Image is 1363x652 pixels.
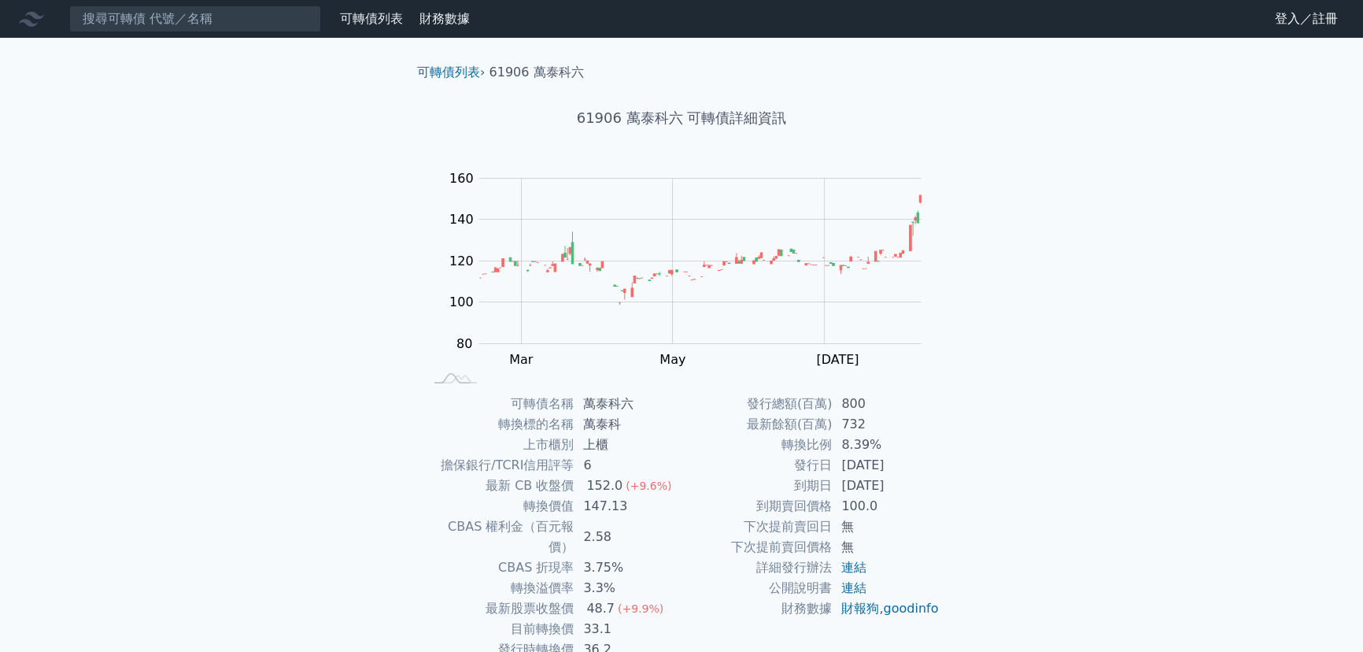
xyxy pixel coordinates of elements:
[832,598,940,619] td: ,
[423,578,574,598] td: 轉換溢價率
[681,537,832,558] td: 下次提前賣回價格
[681,476,832,496] td: 到期日
[832,414,940,435] td: 732
[423,435,574,455] td: 上市櫃別
[681,598,832,619] td: 財務數據
[583,598,618,619] div: 48.7
[423,455,574,476] td: 擔保銀行/TCRI信用評等
[417,63,485,82] li: ›
[404,107,959,129] h1: 61906 萬泰科六 可轉債詳細資訊
[423,496,574,517] td: 轉換價值
[832,476,940,496] td: [DATE]
[681,558,832,578] td: 詳細發行辦法
[618,602,663,615] span: (+9.9%)
[574,414,681,435] td: 萬泰科
[832,455,940,476] td: [DATE]
[681,394,832,414] td: 發行總額(百萬)
[681,435,832,455] td: 轉換比例
[816,352,859,367] tspan: [DATE]
[659,352,685,367] tspan: May
[423,414,574,435] td: 轉換標的名稱
[574,619,681,639] td: 33.1
[841,560,866,575] a: 連結
[583,476,626,496] div: 152.0
[681,496,832,517] td: 到期賣回價格
[449,212,474,227] tspan: 140
[574,517,681,558] td: 2.58
[1262,6,1350,31] a: 登入／註冊
[832,517,940,537] td: 無
[423,619,574,639] td: 目前轉換價
[449,171,474,186] tspan: 160
[489,63,584,82] li: 61906 萬泰科六
[479,195,921,305] g: Series
[574,435,681,455] td: 上櫃
[423,476,574,496] td: 最新 CB 收盤價
[832,394,940,414] td: 800
[574,496,681,517] td: 147.13
[883,601,938,616] a: goodinfo
[423,517,574,558] td: CBAS 權利金（百元報價）
[340,11,403,26] a: 可轉債列表
[456,336,472,351] tspan: 80
[574,558,681,578] td: 3.75%
[574,578,681,598] td: 3.3%
[832,435,940,455] td: 8.39%
[423,394,574,414] td: 可轉債名稱
[417,65,480,80] a: 可轉債列表
[841,580,866,595] a: 連結
[681,414,832,435] td: 最新餘額(百萬)
[449,254,474,269] tspan: 120
[626,480,671,492] span: (+9.6%)
[441,171,944,399] g: Chart
[681,517,832,537] td: 下次提前賣回日
[681,578,832,598] td: 公開說明書
[832,537,940,558] td: 無
[449,295,474,309] tspan: 100
[69,6,321,32] input: 搜尋可轉債 代號／名稱
[509,352,534,367] tspan: Mar
[423,558,574,578] td: CBAS 折現率
[574,394,681,414] td: 萬泰科六
[681,455,832,476] td: 發行日
[574,455,681,476] td: 6
[841,601,879,616] a: 財報狗
[423,598,574,619] td: 最新股票收盤價
[419,11,470,26] a: 財務數據
[832,496,940,517] td: 100.0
